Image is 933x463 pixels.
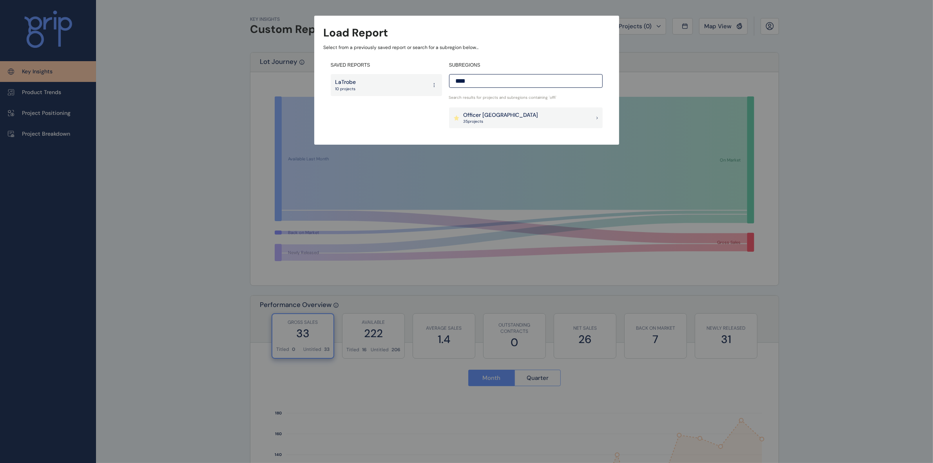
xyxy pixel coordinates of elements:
h4: SAVED REPORTS [331,62,442,69]
p: LaTrobe [335,78,356,86]
h3: Load Report [324,25,388,40]
p: Officer [GEOGRAPHIC_DATA] [464,111,538,119]
p: Search results for projects and subregions containing ' offi ' [449,95,603,100]
p: Select from a previously saved report or search for a subregion below... [324,44,610,51]
h4: SUBREGIONS [449,62,603,69]
p: 10 projects [335,86,356,92]
p: 35 project s [464,119,538,124]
